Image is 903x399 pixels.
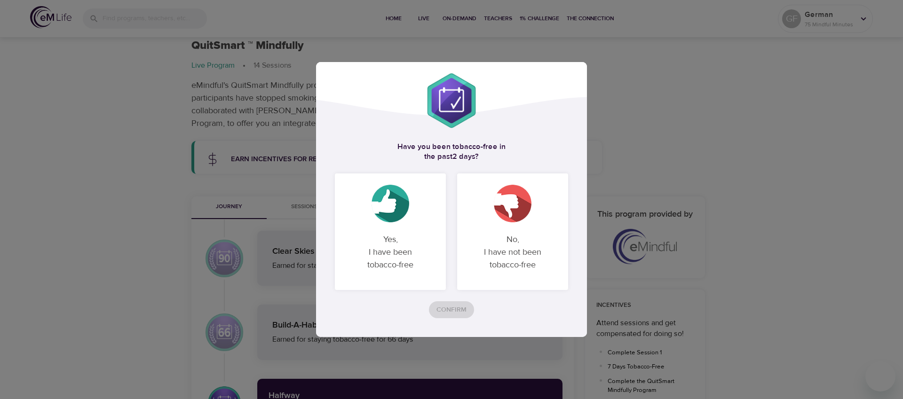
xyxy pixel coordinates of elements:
[346,226,435,279] p: Yes, I have been tobacco-free
[372,185,409,222] img: thumbs-up.png
[468,226,557,279] p: No, I have not been tobacco-free
[452,152,475,161] strong: 2 days
[335,142,568,162] h5: Have you been tobacco-free in the past ?
[494,185,531,222] img: thumbs-down.png
[423,72,480,129] img: Set_Quit_Date.png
